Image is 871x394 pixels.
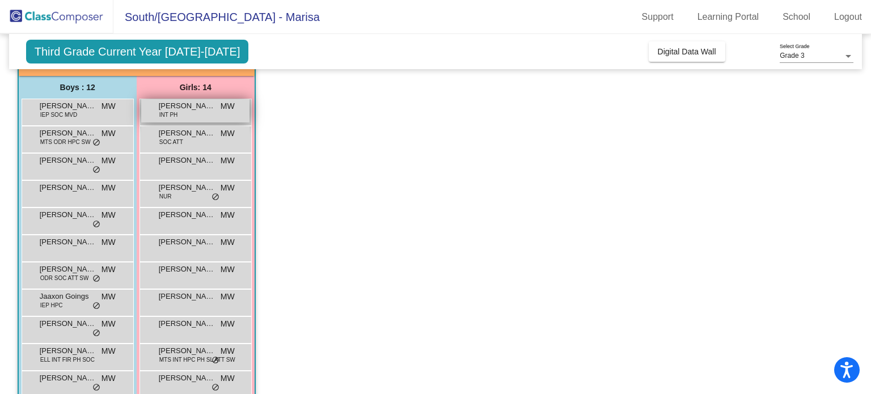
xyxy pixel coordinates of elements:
[40,111,77,119] span: IEP SOC MVD
[92,166,100,175] span: do_not_disturb_alt
[159,182,215,193] span: [PERSON_NAME]
[221,372,235,384] span: MW
[221,155,235,167] span: MW
[113,8,320,26] span: South/[GEOGRAPHIC_DATA] - Marisa
[688,8,768,26] a: Learning Portal
[159,209,215,221] span: [PERSON_NAME]
[212,193,219,202] span: do_not_disturb_alt
[92,383,100,392] span: do_not_disturb_alt
[102,318,116,330] span: MW
[40,274,89,282] span: ODR SOC ATT SW
[212,383,219,392] span: do_not_disturb_alt
[159,128,215,139] span: [PERSON_NAME]
[40,138,91,146] span: MTS ODR HPC SW
[92,302,100,311] span: do_not_disturb_alt
[102,264,116,276] span: MW
[159,264,215,275] span: [PERSON_NAME]
[102,291,116,303] span: MW
[221,236,235,248] span: MW
[159,138,183,146] span: SOC ATT
[825,8,871,26] a: Logout
[92,220,100,229] span: do_not_disturb_alt
[221,209,235,221] span: MW
[40,209,96,221] span: [PERSON_NAME]
[40,291,96,302] span: Jaaxon Goings
[92,329,100,338] span: do_not_disturb_alt
[159,345,215,357] span: [PERSON_NAME]
[159,291,215,302] span: [PERSON_NAME]
[159,318,215,329] span: [PERSON_NAME]
[102,345,116,357] span: MW
[40,100,96,112] span: [PERSON_NAME][US_STATE]
[102,100,116,112] span: MW
[221,345,235,357] span: MW
[40,301,63,310] span: IEP HPC
[40,345,96,357] span: [PERSON_NAME] [PERSON_NAME]
[773,8,819,26] a: School
[221,128,235,139] span: MW
[159,372,215,384] span: [PERSON_NAME]
[40,182,96,193] span: [PERSON_NAME]
[159,155,215,166] span: [PERSON_NAME]
[102,372,116,384] span: MW
[221,100,235,112] span: MW
[137,76,255,99] div: Girls: 14
[40,318,96,329] span: [PERSON_NAME]
[159,236,215,248] span: [PERSON_NAME]
[40,155,96,166] span: [PERSON_NAME]
[159,100,215,112] span: [PERSON_NAME]
[159,111,178,119] span: INT PH
[159,355,235,364] span: MTS INT HPC PH SL ATT SW
[221,291,235,303] span: MW
[159,192,172,201] span: NUR
[102,155,116,167] span: MW
[40,264,96,275] span: [PERSON_NAME]
[633,8,683,26] a: Support
[92,138,100,147] span: do_not_disturb_alt
[26,40,249,63] span: Third Grade Current Year [DATE]-[DATE]
[40,372,96,384] span: [PERSON_NAME]
[40,355,95,364] span: ELL INT FIR PH SOC
[102,128,116,139] span: MW
[40,236,96,248] span: [PERSON_NAME]
[221,182,235,194] span: MW
[102,182,116,194] span: MW
[92,274,100,283] span: do_not_disturb_alt
[212,356,219,365] span: do_not_disturb_alt
[19,76,137,99] div: Boys : 12
[221,318,235,330] span: MW
[40,128,96,139] span: [PERSON_NAME]
[649,41,725,62] button: Digital Data Wall
[102,236,116,248] span: MW
[780,52,804,60] span: Grade 3
[221,264,235,276] span: MW
[102,209,116,221] span: MW
[658,47,716,56] span: Digital Data Wall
